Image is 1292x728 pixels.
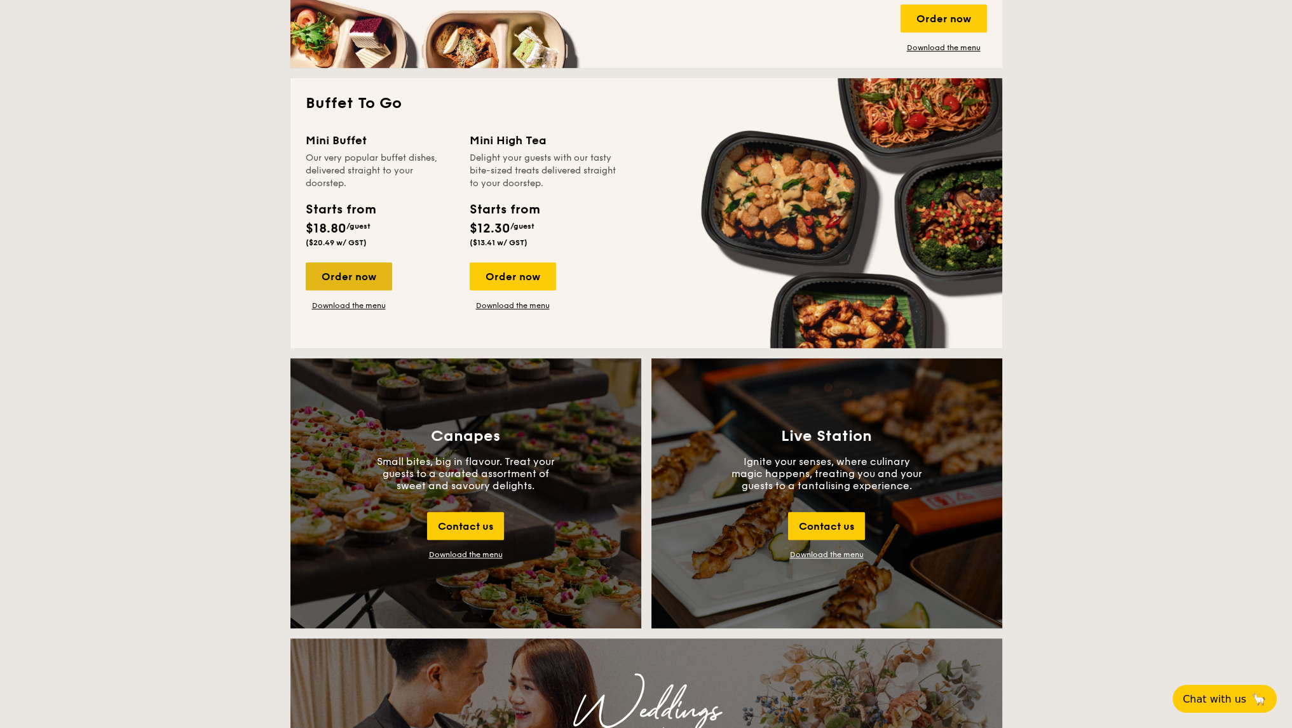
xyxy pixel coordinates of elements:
[306,238,367,247] span: ($20.49 w/ GST)
[470,262,556,290] div: Order now
[306,262,392,290] div: Order now
[371,455,561,492] p: Small bites, big in flavour. Treat your guests to a curated assortment of sweet and savoury delig...
[470,300,556,311] a: Download the menu
[306,200,375,219] div: Starts from
[470,200,539,219] div: Starts from
[431,428,500,445] h3: Canapes
[731,455,922,492] p: Ignite your senses, where culinary magic happens, treating you and your guests to a tantalising e...
[402,699,890,722] div: Weddings
[306,152,454,190] div: Our very popular buffet dishes, delivered straight to your doorstep.
[470,238,527,247] span: ($13.41 w/ GST)
[346,222,371,231] span: /guest
[470,131,618,149] div: Mini High Tea
[306,221,346,236] span: $18.80
[510,222,534,231] span: /guest
[1183,693,1246,705] span: Chat with us
[781,428,872,445] h3: Live Station
[790,550,864,559] a: Download the menu
[306,300,392,311] a: Download the menu
[901,4,987,32] div: Order now
[1251,692,1267,706] span: 🦙
[788,512,865,540] div: Contact us
[901,43,987,53] a: Download the menu
[1173,685,1277,713] button: Chat with us🦙
[306,131,454,149] div: Mini Buffet
[470,221,510,236] span: $12.30
[470,152,618,190] div: Delight your guests with our tasty bite-sized treats delivered straight to your doorstep.
[429,550,503,559] div: Download the menu
[306,93,987,114] h2: Buffet To Go
[427,512,504,540] div: Contact us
